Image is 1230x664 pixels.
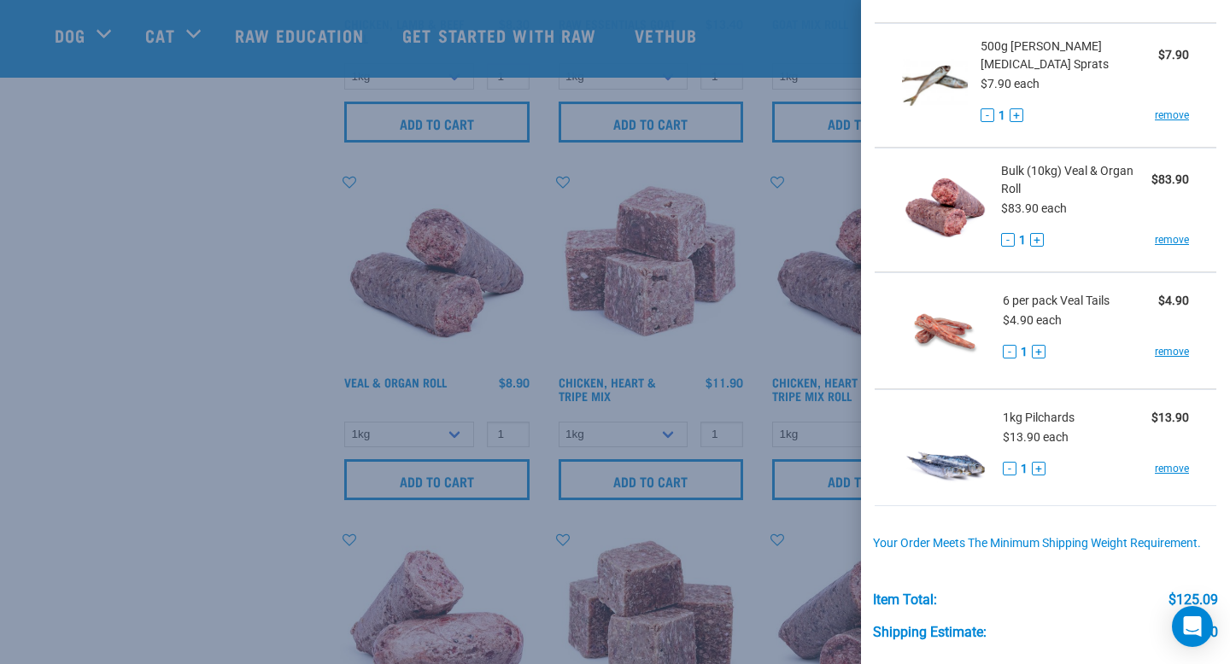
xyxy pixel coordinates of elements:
span: 1 [999,107,1005,125]
img: Veal & Organ Roll [902,162,988,250]
span: 500g [PERSON_NAME][MEDICAL_DATA] Sprats [981,38,1158,73]
button: - [1003,345,1016,358]
span: 1 [1019,231,1026,249]
img: Pilchards [902,404,990,492]
strong: $13.90 [1151,411,1189,424]
img: Veal Tails [902,287,990,375]
a: remove [1155,108,1189,123]
a: remove [1155,232,1189,248]
div: $125.09 [1168,592,1218,608]
button: + [1032,345,1045,358]
span: $13.90 each [1003,430,1069,444]
strong: $83.90 [1151,172,1189,186]
div: Your order meets the minimum shipping weight requirement. [873,537,1219,550]
span: $4.90 each [1003,313,1062,327]
span: 6 per pack Veal Tails [1003,292,1110,310]
button: - [981,108,994,122]
img: Jack Mackerel Sprats [902,38,968,125]
strong: $7.90 [1158,48,1189,61]
a: remove [1155,344,1189,359]
button: + [1030,233,1044,247]
button: - [1003,462,1016,475]
button: - [1001,233,1015,247]
button: + [1010,108,1023,122]
span: 1kg Pilchards [1003,409,1075,427]
a: remove [1155,461,1189,476]
button: + [1032,462,1045,475]
div: Open Intercom Messenger [1172,606,1213,647]
div: Item Total: [873,592,937,608]
span: $7.90 each [981,77,1040,90]
div: Shipping Estimate: [873,625,987,640]
span: $83.90 each [1001,201,1067,215]
span: 1 [1021,460,1028,478]
span: 1 [1021,343,1028,361]
span: Bulk (10kg) Veal & Organ Roll [1001,162,1151,198]
strong: $4.90 [1158,294,1189,307]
